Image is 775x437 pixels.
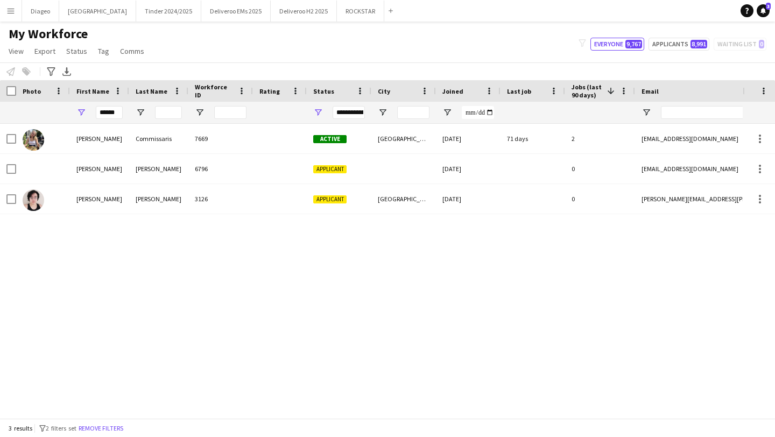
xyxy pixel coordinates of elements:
span: Status [313,87,334,95]
span: Jobs (last 90 days) [572,83,603,99]
button: ROCKSTAR [337,1,384,22]
span: 3 [766,3,771,10]
div: 71 days [501,124,565,153]
div: [PERSON_NAME] [70,184,129,214]
div: 0 [565,154,635,184]
a: 3 [757,4,770,17]
input: Joined Filter Input [462,106,494,119]
div: [PERSON_NAME] [70,154,129,184]
button: Open Filter Menu [313,108,323,117]
span: My Workforce [9,26,88,42]
app-action-btn: Export XLSX [60,65,73,78]
div: 6796 [188,154,253,184]
div: [DATE] [436,154,501,184]
button: Open Filter Menu [76,108,86,117]
span: Active [313,135,347,143]
span: View [9,46,24,56]
div: [DATE] [436,184,501,214]
div: [GEOGRAPHIC_DATA] [371,124,436,153]
app-action-btn: Advanced filters [45,65,58,78]
a: View [4,44,28,58]
a: Comms [116,44,149,58]
div: [GEOGRAPHIC_DATA] [371,184,436,214]
span: City [378,87,390,95]
span: Export [34,46,55,56]
span: Photo [23,87,41,95]
span: First Name [76,87,109,95]
span: Last Name [136,87,167,95]
button: [GEOGRAPHIC_DATA] [59,1,136,22]
img: Elodie Commissaris [23,129,44,151]
span: Last job [507,87,531,95]
span: Comms [120,46,144,56]
span: 9,767 [625,40,642,48]
div: 3126 [188,184,253,214]
button: Diageo [22,1,59,22]
span: Joined [442,87,463,95]
button: Remove filters [76,422,125,434]
button: Open Filter Menu [442,108,452,117]
img: Melodie Fisher [23,189,44,211]
span: Email [642,87,659,95]
div: Commissaris [129,124,188,153]
input: Last Name Filter Input [155,106,182,119]
span: Tag [98,46,109,56]
span: Status [66,46,87,56]
div: [DATE] [436,124,501,153]
button: Open Filter Menu [136,108,145,117]
span: Rating [259,87,280,95]
button: Open Filter Menu [195,108,205,117]
span: 2 filters set [46,424,76,432]
input: Workforce ID Filter Input [214,106,246,119]
button: Tinder 2024/2025 [136,1,201,22]
button: Everyone9,767 [590,38,644,51]
span: Applicant [313,165,347,173]
button: Deliveroo H2 2025 [271,1,337,22]
span: 8,991 [691,40,707,48]
a: Export [30,44,60,58]
button: Deliveroo EMs 2025 [201,1,271,22]
div: [PERSON_NAME] [70,124,129,153]
button: Applicants8,991 [649,38,709,51]
a: Status [62,44,91,58]
button: Open Filter Menu [378,108,387,117]
span: Workforce ID [195,83,234,99]
button: Open Filter Menu [642,108,651,117]
div: [PERSON_NAME] [129,184,188,214]
div: 2 [565,124,635,153]
span: Applicant [313,195,347,203]
input: First Name Filter Input [96,106,123,119]
div: 0 [565,184,635,214]
input: City Filter Input [397,106,429,119]
div: [PERSON_NAME] [129,154,188,184]
div: 7669 [188,124,253,153]
a: Tag [94,44,114,58]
